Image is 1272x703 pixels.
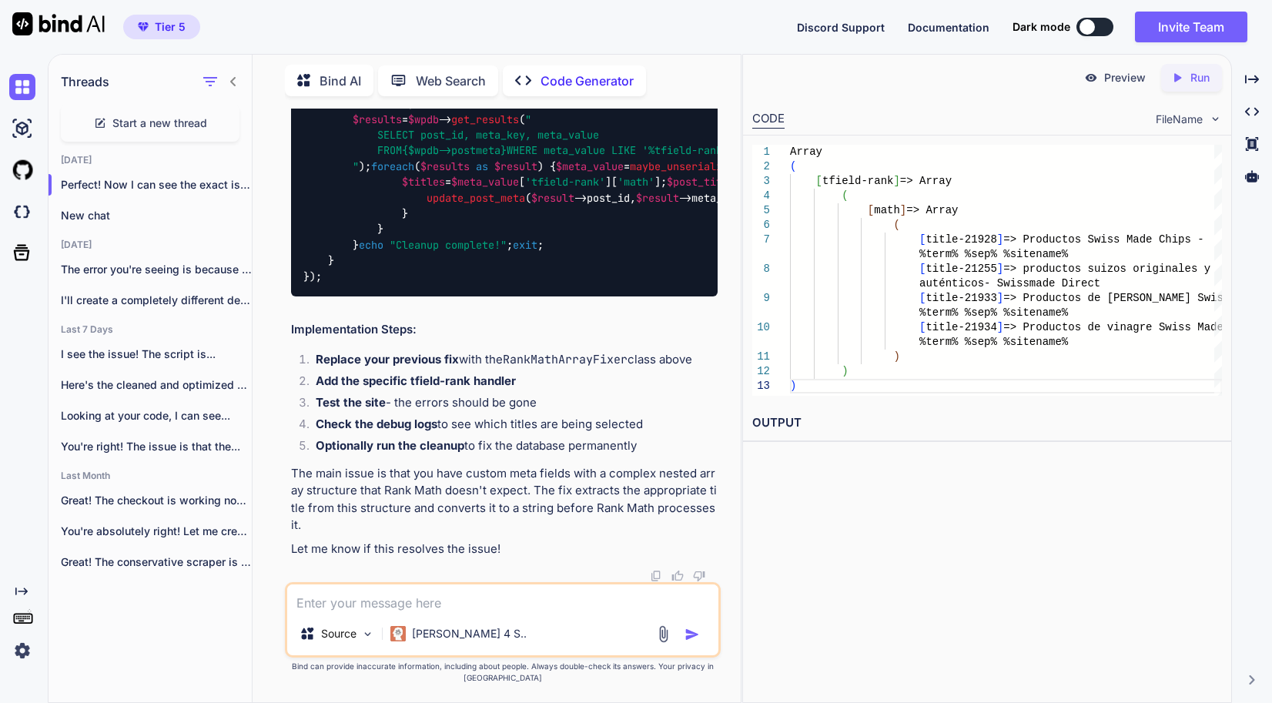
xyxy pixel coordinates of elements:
[316,352,459,367] strong: Replace your previous fix
[752,320,770,335] div: 10
[1003,321,1236,333] span: => Productos de vinagre Swiss Made -
[842,189,848,202] span: (
[359,238,383,252] span: echo
[390,238,507,252] span: "Cleanup complete!"
[919,321,926,333] span: [
[797,21,885,34] span: Discord Support
[525,176,605,189] span: 'tfield-rank'
[752,233,770,247] div: 7
[371,159,414,173] span: foreach
[49,323,252,336] h2: Last 7 Days
[743,405,1231,441] h2: OUTPUT
[9,74,35,100] img: chat
[650,570,662,582] img: copy
[900,204,906,216] span: ]
[752,145,770,159] div: 1
[427,191,525,205] span: update_post_meta
[752,159,770,174] div: 2
[303,97,365,111] span: add_action
[61,554,252,570] p: Great! The conservative scraper is working and...
[285,661,721,684] p: Bind can provide inaccurate information, including about people. Always double-check its answers....
[316,395,386,410] strong: Test the site
[61,439,252,454] p: You're right! The issue is that the...
[320,72,361,90] p: Bind AI
[303,351,718,373] li: with the class above
[494,159,537,173] span: $result
[123,15,200,39] button: premiumTier 5
[752,174,770,189] div: 3
[926,233,996,246] span: title-21928
[316,438,464,453] strong: Optionally run the cleanup
[353,112,402,126] span: $results
[9,115,35,142] img: ai-studio
[919,306,1068,319] span: %term% %sep% %sitename%
[61,524,252,539] p: You're absolutely right! Let me create a...
[451,112,519,126] span: get_results
[49,470,252,482] h2: Last Month
[541,72,634,90] p: Code Generator
[752,350,770,364] div: 11
[531,191,574,205] span: $result
[893,175,899,187] span: ]
[868,204,874,216] span: [
[752,364,770,379] div: 12
[900,175,952,187] span: => Array
[303,394,718,416] li: - the errors should be gone
[451,176,519,189] span: $meta_value
[61,377,252,393] p: Here's the cleaned and optimized HTML for...
[1084,71,1098,85] img: preview
[919,336,1068,348] span: %term% %sep% %sitename%
[822,175,893,187] span: tfield-rank
[1003,233,1203,246] span: => Productos Swiss Made Chips -
[402,176,445,189] span: $titles
[138,22,149,32] img: premium
[402,144,507,158] span: {$wpdb->postmeta}
[371,97,408,111] span: 'init'
[842,365,848,377] span: )
[361,628,374,641] img: Pick Models
[816,175,822,187] span: [
[61,72,109,91] h1: Threads
[752,379,770,393] div: 13
[752,218,770,233] div: 6
[420,159,470,173] span: $results
[61,293,252,308] p: I'll create a completely different design for...
[12,12,105,35] img: Bind AI
[513,238,537,252] span: exit
[1190,70,1210,85] p: Run
[408,112,439,126] span: $wpdb
[997,321,1003,333] span: ]
[303,437,718,459] li: to fix the database permanently
[49,239,252,251] h2: [DATE]
[874,204,900,216] span: math
[693,570,705,582] img: dislike
[919,248,1068,260] span: %term% %sep% %sitename%
[112,115,207,131] span: Start a new thread
[556,159,624,173] span: $meta_value
[155,19,186,35] span: Tier 5
[671,570,684,582] img: like
[908,21,989,34] span: Documentation
[919,277,1100,290] span: auténticos- Swissmade Direct
[61,493,252,508] p: Great! The checkout is working now. To...
[752,291,770,306] div: 9
[61,208,252,223] p: New chat
[1003,263,1210,275] span: => productos suizos originales y
[476,159,488,173] span: as
[49,154,252,166] h2: [DATE]
[790,146,822,158] span: Array
[494,97,507,111] span: if
[1209,112,1222,126] img: chevron down
[919,292,926,304] span: [
[893,350,899,363] span: )
[908,19,989,35] button: Documentation
[9,638,35,664] img: settings
[997,263,1003,275] span: ]
[630,159,735,173] span: maybe_unserialize
[790,160,796,172] span: (
[61,177,252,192] p: Perfect! Now I can see the exact issue. ...
[1135,12,1247,42] button: Invite Team
[316,417,437,431] strong: Check the debug logs
[291,465,718,534] p: The main issue is that you have custom meta fields with a complex nested array structure that Ran...
[919,263,926,275] span: [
